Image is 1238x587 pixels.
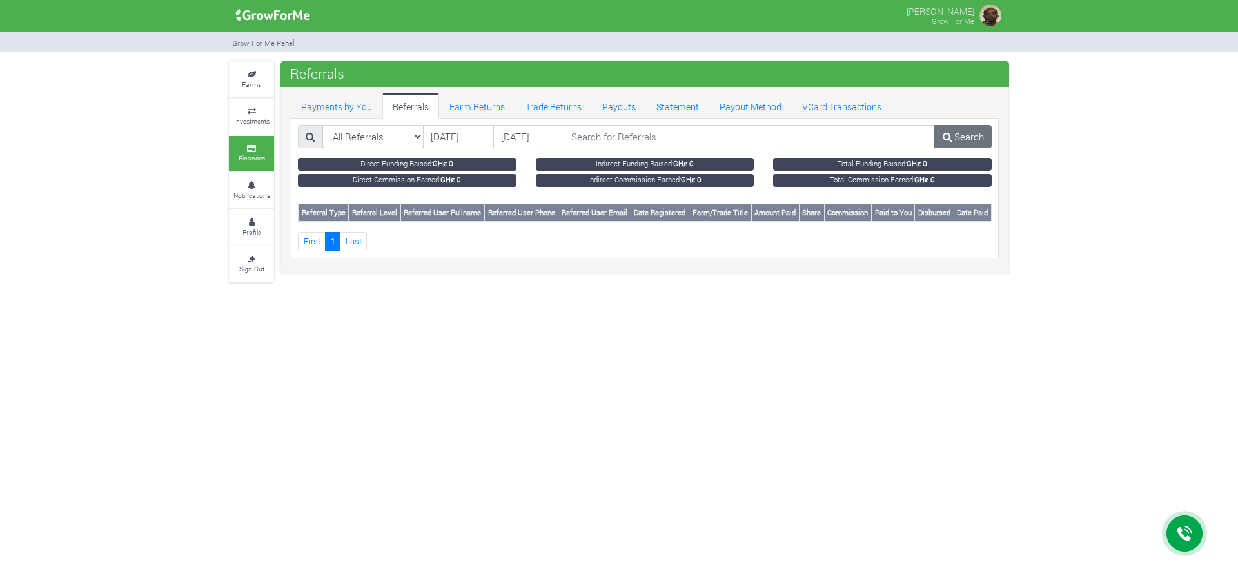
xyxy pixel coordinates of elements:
a: Investments [229,99,274,134]
a: Search [934,125,992,148]
a: VCard Transactions [792,93,892,119]
a: Farms [229,62,274,97]
small: Sign Out [239,264,264,273]
a: Sign Out [229,246,274,282]
b: GHȼ 0 [433,159,453,168]
a: Payouts [592,93,646,119]
small: Total Funding Raised: [773,158,992,171]
th: Referred User Fullname [400,204,484,222]
p: [PERSON_NAME] [907,3,974,18]
a: Farm Returns [439,93,515,119]
small: Grow For Me Panel [232,38,295,48]
small: Profile [242,227,261,236]
input: Search for Referrals [564,125,935,148]
th: Date Registered [631,204,689,222]
a: Last [340,232,367,251]
a: Finances [229,136,274,171]
b: GHȼ 0 [673,159,694,168]
a: Payout Method [709,93,792,119]
a: First [298,232,326,251]
a: Profile [229,209,274,245]
b: GHȼ 0 [681,175,702,184]
th: Amount Paid [751,204,799,222]
input: DD/MM/YYYY [423,125,494,148]
a: Referrals [382,93,439,119]
a: Notifications [229,173,274,208]
th: Disbursed [915,204,954,222]
a: Payments by You [291,93,382,119]
a: 1 [325,232,340,251]
input: DD/MM/YYYY [493,125,564,148]
small: Indirect Commission Earned: [536,174,754,187]
img: growforme image [231,3,315,28]
th: Referred User Email [558,204,631,222]
img: growforme image [978,3,1003,28]
small: Notifications [233,191,270,200]
small: Direct Commission Earned: [298,174,516,187]
th: Share [799,204,824,222]
b: GHȼ 0 [914,175,935,184]
b: GHȼ 0 [907,159,927,168]
b: GHȼ 0 [440,175,461,184]
nav: Page Navigation [298,232,992,251]
span: Referrals [287,61,348,86]
th: Paid to You [872,204,915,222]
small: Indirect Funding Raised: [536,158,754,171]
small: Grow For Me [932,16,974,26]
a: Statement [646,93,709,119]
small: Finances [239,153,265,162]
small: Farms [242,80,261,89]
small: Investments [234,117,270,126]
small: Total Commission Earned: [773,174,992,187]
th: Referral Type [299,204,349,222]
th: Referred User Phone [485,204,558,222]
th: Farm/Trade Title [689,204,751,222]
th: Commission [824,204,871,222]
a: Trade Returns [515,93,592,119]
small: Direct Funding Raised: [298,158,516,171]
th: Date Paid [954,204,991,222]
th: Referral Level [349,204,400,222]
